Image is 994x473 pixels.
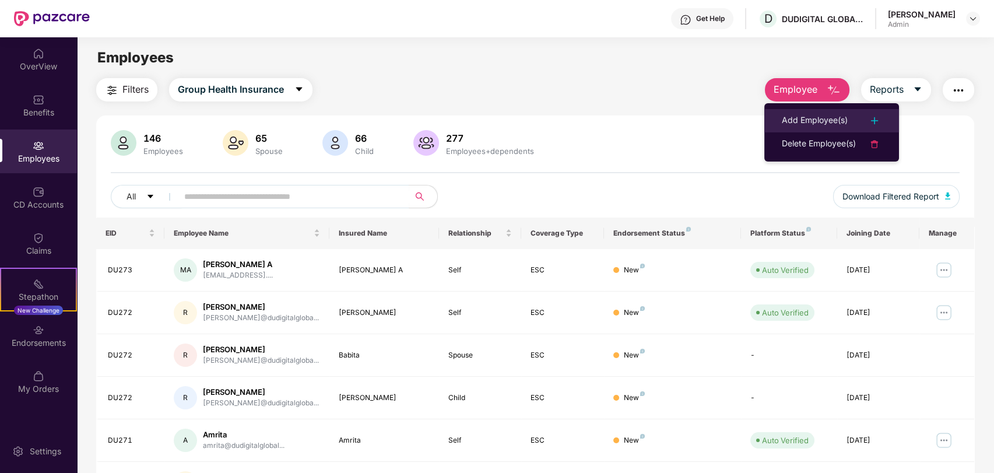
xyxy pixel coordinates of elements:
[750,229,828,238] div: Platform Status
[339,435,430,446] div: Amrita
[203,387,319,398] div: [PERSON_NAME]
[870,82,904,97] span: Reports
[253,146,285,156] div: Spouse
[141,146,185,156] div: Employees
[686,227,691,232] img: svg+xml;base64,PHN2ZyB4bWxucz0iaHR0cDovL3d3dy53My5vcmcvMjAwMC9zdmciIHdpZHRoPSI4IiBoZWlnaHQ9IjgiIH...
[203,259,273,270] div: [PERSON_NAME] A
[448,307,512,318] div: Self
[203,344,319,355] div: [PERSON_NAME]
[108,435,156,446] div: DU271
[33,370,44,382] img: svg+xml;base64,PHN2ZyBpZD0iTXlfT3JkZXJzIiBkYXRhLW5hbWU9Ik15IE9yZGVycyIgeG1sbnM9Imh0dHA6Ly93d3cudz...
[33,232,44,244] img: svg+xml;base64,PHN2ZyBpZD0iQ2xhaW0iIHhtbG5zPSJodHRwOi8vd3d3LnczLm9yZy8yMDAwL3N2ZyIgd2lkdGg9IjIwIi...
[847,265,910,276] div: [DATE]
[14,306,63,315] div: New Challenge
[253,132,285,144] div: 65
[164,218,329,249] th: Employee Name
[33,186,44,198] img: svg+xml;base64,PHN2ZyBpZD0iQ0RfQWNjb3VudHMiIGRhdGEtbmFtZT0iQ0QgQWNjb3VudHMiIHhtbG5zPSJodHRwOi8vd3...
[203,398,319,409] div: [PERSON_NAME]@dudigitalgloba...
[141,132,185,144] div: 146
[108,350,156,361] div: DU272
[837,218,919,249] th: Joining Date
[741,334,837,377] td: -
[203,429,284,440] div: Amrita
[680,14,691,26] img: svg+xml;base64,PHN2ZyBpZD0iSGVscC0zMngzMiIgeG1sbnM9Imh0dHA6Ly93d3cudzMub3JnLzIwMDAvc3ZnIiB3aWR0aD...
[33,140,44,152] img: svg+xml;base64,PHN2ZyBpZD0iRW1wbG95ZWVzIiB4bWxucz0iaHR0cDovL3d3dy53My5vcmcvMjAwMC9zdmciIHdpZHRoPS...
[203,270,273,281] div: [EMAIL_ADDRESS]....
[409,185,438,208] button: search
[847,350,910,361] div: [DATE]
[913,85,922,95] span: caret-down
[640,306,645,311] img: svg+xml;base64,PHN2ZyB4bWxucz0iaHR0cDovL3d3dy53My5vcmcvMjAwMC9zdmciIHdpZHRoPSI4IiBoZWlnaHQ9IjgiIH...
[339,265,430,276] div: [PERSON_NAME] A
[96,218,165,249] th: EID
[696,14,725,23] div: Get Help
[782,114,848,128] div: Add Employee(s)
[439,218,521,249] th: Relationship
[111,185,182,208] button: Allcaret-down
[833,185,960,208] button: Download Filtered Report
[531,307,594,318] div: ESC
[448,265,512,276] div: Self
[174,301,197,324] div: R
[448,435,512,446] div: Self
[106,229,147,238] span: EID
[14,11,90,26] img: New Pazcare Logo
[122,82,149,97] span: Filters
[329,218,439,249] th: Insured Name
[624,393,645,404] div: New
[174,344,197,367] div: R
[174,258,197,282] div: MA
[127,190,136,203] span: All
[867,114,881,128] img: svg+xml;base64,PHN2ZyB4bWxucz0iaHR0cDovL3d3dy53My5vcmcvMjAwMC9zdmciIHdpZHRoPSIyNCIgaGVpZ2h0PSIyNC...
[33,48,44,59] img: svg+xml;base64,PHN2ZyBpZD0iSG9tZSIgeG1sbnM9Imh0dHA6Ly93d3cudzMub3JnLzIwMDAvc3ZnIiB3aWR0aD0iMjAiIG...
[353,146,376,156] div: Child
[935,303,953,322] img: manageButton
[624,435,645,446] div: New
[531,265,594,276] div: ESC
[935,431,953,450] img: manageButton
[827,83,841,97] img: svg+xml;base64,PHN2ZyB4bWxucz0iaHR0cDovL3d3dy53My5vcmcvMjAwMC9zdmciIHhtbG5zOnhsaW5rPSJodHRwOi8vd3...
[174,386,197,409] div: R
[762,264,809,276] div: Auto Verified
[339,350,430,361] div: Babita
[782,137,856,151] div: Delete Employee(s)
[531,350,594,361] div: ESC
[33,324,44,336] img: svg+xml;base64,PHN2ZyBpZD0iRW5kb3JzZW1lbnRzIiB4bWxucz0iaHR0cDovL3d3dy53My5vcmcvMjAwMC9zdmciIHdpZH...
[765,78,849,101] button: Employee
[448,393,512,404] div: Child
[444,146,536,156] div: Employees+dependents
[935,261,953,279] img: manageButton
[12,446,24,457] img: svg+xml;base64,PHN2ZyBpZD0iU2V0dGluZy0yMHgyMCIgeG1sbnM9Imh0dHA6Ly93d3cudzMub3JnLzIwMDAvc3ZnIiB3aW...
[842,190,939,203] span: Download Filtered Report
[945,192,951,199] img: svg+xml;base64,PHN2ZyB4bWxucz0iaHR0cDovL3d3dy53My5vcmcvMjAwMC9zdmciIHhtbG5zOnhsaW5rPSJodHRwOi8vd3...
[169,78,312,101] button: Group Health Insurancecaret-down
[806,227,811,232] img: svg+xml;base64,PHN2ZyB4bWxucz0iaHR0cDovL3d3dy53My5vcmcvMjAwMC9zdmciIHdpZHRoPSI4IiBoZWlnaHQ9IjgiIH...
[353,132,376,144] div: 66
[762,307,809,318] div: Auto Verified
[339,393,430,404] div: [PERSON_NAME]
[203,302,319,313] div: [PERSON_NAME]
[203,440,284,451] div: amrita@dudigitalglobal...
[640,434,645,439] img: svg+xml;base64,PHN2ZyB4bWxucz0iaHR0cDovL3d3dy53My5vcmcvMjAwMC9zdmciIHdpZHRoPSI4IiBoZWlnaHQ9IjgiIH...
[203,355,319,366] div: [PERSON_NAME]@dudigitalgloba...
[223,130,248,156] img: svg+xml;base64,PHN2ZyB4bWxucz0iaHR0cDovL3d3dy53My5vcmcvMjAwMC9zdmciIHhtbG5zOnhsaW5rPSJodHRwOi8vd3...
[105,83,119,97] img: svg+xml;base64,PHN2ZyB4bWxucz0iaHR0cDovL3d3dy53My5vcmcvMjAwMC9zdmciIHdpZHRoPSIyNCIgaGVpZ2h0PSIyNC...
[764,12,772,26] span: D
[919,218,974,249] th: Manage
[322,130,348,156] img: svg+xml;base64,PHN2ZyB4bWxucz0iaHR0cDovL3d3dy53My5vcmcvMjAwMC9zdmciIHhtbG5zOnhsaW5rPSJodHRwOi8vd3...
[33,278,44,290] img: svg+xml;base64,PHN2ZyB4bWxucz0iaHR0cDovL3d3dy53My5vcmcvMjAwMC9zdmciIHdpZHRoPSIyMSIgaGVpZ2h0PSIyMC...
[294,85,304,95] span: caret-down
[108,307,156,318] div: DU272
[762,435,809,446] div: Auto Verified
[741,377,837,419] td: -
[624,350,645,361] div: New
[203,313,319,324] div: [PERSON_NAME]@dudigitalgloba...
[640,264,645,268] img: svg+xml;base64,PHN2ZyB4bWxucz0iaHR0cDovL3d3dy53My5vcmcvMjAwMC9zdmciIHdpZHRoPSI4IiBoZWlnaHQ9IjgiIH...
[951,83,965,97] img: svg+xml;base64,PHN2ZyB4bWxucz0iaHR0cDovL3d3dy53My5vcmcvMjAwMC9zdmciIHdpZHRoPSIyNCIgaGVpZ2h0PSIyNC...
[624,307,645,318] div: New
[782,13,863,24] div: DUDIGITAL GLOBAL LIMITED
[847,307,910,318] div: [DATE]
[444,132,536,144] div: 277
[409,192,431,201] span: search
[146,192,154,202] span: caret-down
